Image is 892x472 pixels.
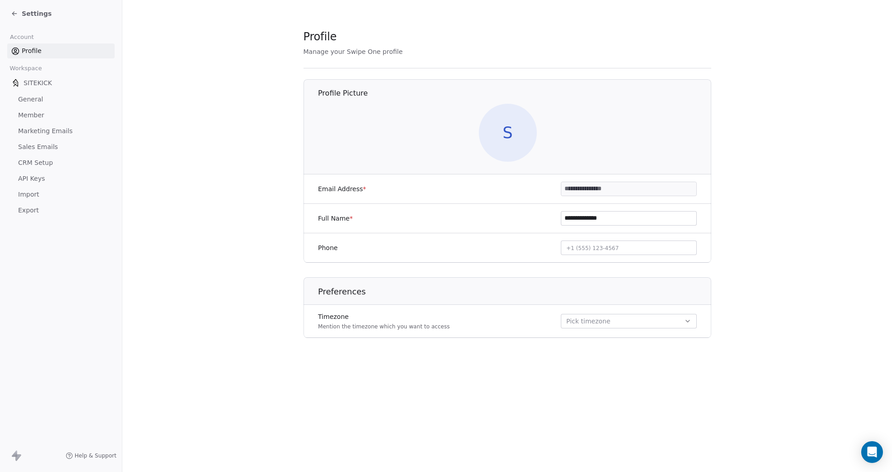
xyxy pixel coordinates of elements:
label: Timezone [318,312,450,321]
label: Full Name [318,214,353,223]
a: Sales Emails [7,140,115,154]
span: Pick timezone [566,317,610,326]
a: Marketing Emails [7,124,115,139]
span: Workspace [6,62,46,75]
span: Sales Emails [18,142,58,152]
h1: Profile Picture [318,88,712,98]
span: Marketing Emails [18,126,72,136]
label: Email Address [318,184,366,193]
a: Help & Support [66,452,116,459]
a: Settings [11,9,52,18]
span: SITEKICK [24,78,52,87]
label: Phone [318,243,338,252]
a: Import [7,187,115,202]
a: CRM Setup [7,155,115,170]
button: +1 (555) 123-4567 [561,241,697,255]
span: Help & Support [75,452,116,459]
span: Profile [22,46,42,56]
button: Pick timezone [561,314,697,328]
span: General [18,95,43,104]
span: CRM Setup [18,158,53,168]
span: Export [18,206,39,215]
a: Export [7,203,115,218]
span: Member [18,111,44,120]
span: API Keys [18,174,45,183]
span: Settings [22,9,52,18]
span: Profile [304,30,337,43]
span: Import [18,190,39,199]
span: S [478,104,536,162]
span: +1 (555) 123-4567 [566,245,619,251]
p: Mention the timezone which you want to access [318,323,450,330]
span: Manage your Swipe One profile [304,48,403,55]
a: API Keys [7,171,115,186]
a: General [7,92,115,107]
span: Account [6,30,38,44]
a: Profile [7,43,115,58]
div: Open Intercom Messenger [861,441,883,463]
h1: Preferences [318,286,712,297]
a: Member [7,108,115,123]
img: SCELTA%20ICON%20for%20Welcome%20Screen%20(1).png [11,78,20,87]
